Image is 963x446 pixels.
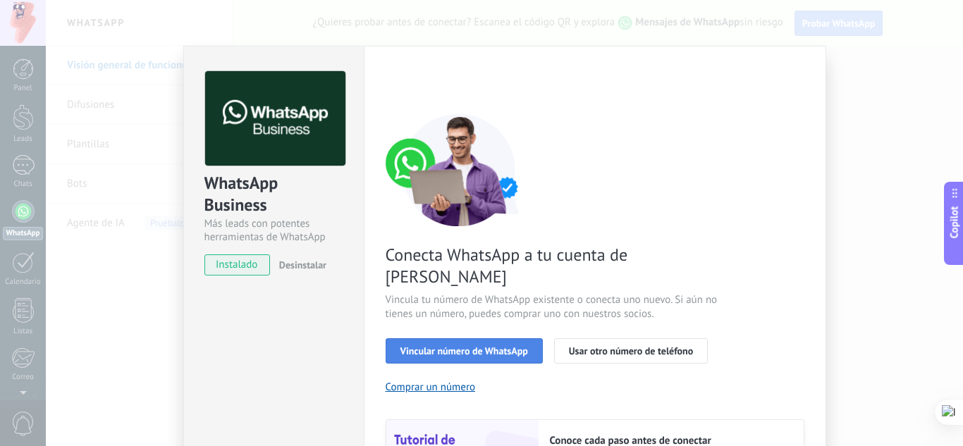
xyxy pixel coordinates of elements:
[554,338,708,364] button: Usar otro número de teléfono
[205,254,269,275] span: instalado
[400,346,528,356] span: Vincular número de WhatsApp
[386,244,721,287] span: Conecta WhatsApp a tu cuenta de [PERSON_NAME]
[386,380,476,394] button: Comprar un número
[947,206,962,238] span: Copilot
[274,254,326,275] button: Desinstalar
[204,217,343,244] div: Más leads con potentes herramientas de WhatsApp
[386,113,534,226] img: connect number
[279,259,326,271] span: Desinstalar
[386,293,721,321] span: Vincula tu número de WhatsApp existente o conecta uno nuevo. Si aún no tienes un número, puedes c...
[569,346,693,356] span: Usar otro número de teléfono
[204,172,343,217] div: WhatsApp Business
[205,71,345,166] img: logo_main.png
[386,338,543,364] button: Vincular número de WhatsApp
